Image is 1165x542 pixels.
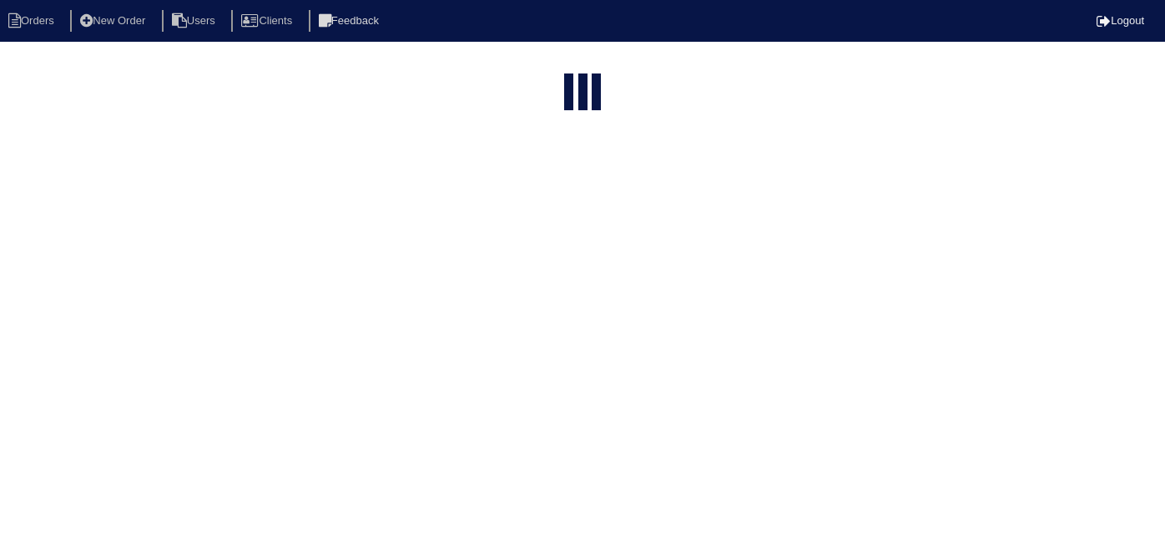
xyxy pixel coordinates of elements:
[231,14,305,27] a: Clients
[578,73,588,110] div: loading...
[309,10,392,33] li: Feedback
[162,10,229,33] li: Users
[70,10,159,33] li: New Order
[70,14,159,27] a: New Order
[1097,14,1144,27] a: Logout
[231,10,305,33] li: Clients
[162,14,229,27] a: Users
